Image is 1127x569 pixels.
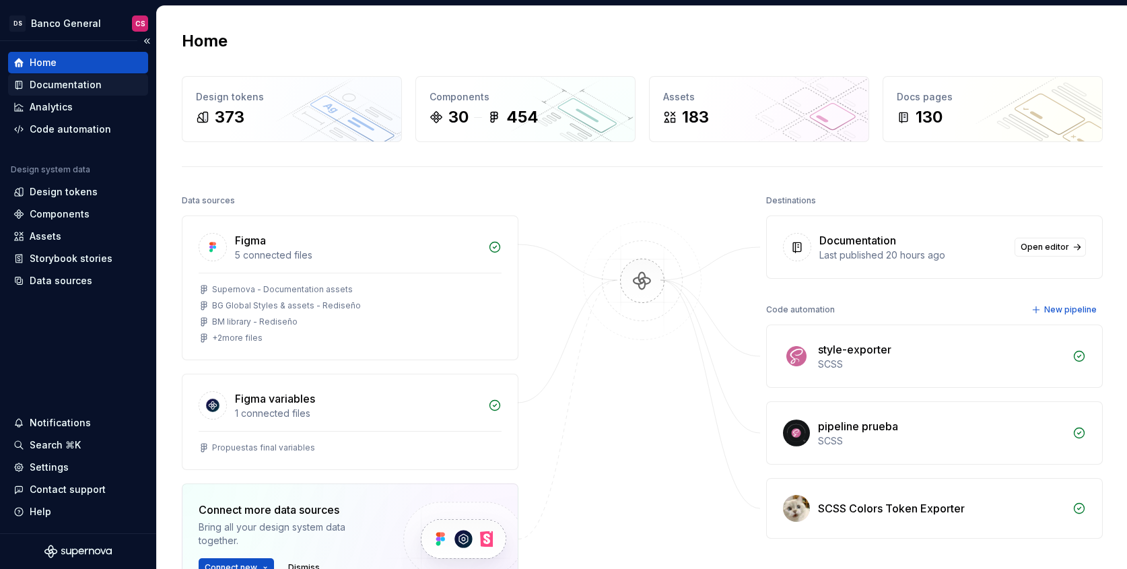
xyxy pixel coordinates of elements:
[8,434,148,456] button: Search ⌘K
[8,270,148,292] a: Data sources
[30,100,73,114] div: Analytics
[663,90,855,104] div: Assets
[30,438,81,452] div: Search ⌘K
[506,106,539,128] div: 454
[818,341,891,358] div: style-exporter
[30,416,91,430] div: Notifications
[235,232,266,248] div: Figma
[30,461,69,474] div: Settings
[818,500,965,516] div: SCSS Colors Token Exporter
[30,252,112,265] div: Storybook stories
[30,56,57,69] div: Home
[30,230,61,243] div: Assets
[199,502,380,518] div: Connect more data sources
[135,18,145,29] div: CS
[212,316,298,327] div: BM library - Rediseño
[649,76,869,142] a: Assets183
[212,284,353,295] div: Supernova - Documentation assets
[9,15,26,32] div: DS
[818,358,1064,371] div: SCSS
[430,90,621,104] div: Components
[8,226,148,247] a: Assets
[30,505,51,518] div: Help
[182,374,518,470] a: Figma variables1 connected filesPropuestas final variables
[30,207,90,221] div: Components
[212,333,263,343] div: + 2 more files
[215,106,244,128] div: 373
[8,96,148,118] a: Analytics
[8,412,148,434] button: Notifications
[1027,300,1103,319] button: New pipeline
[235,391,315,407] div: Figma variables
[8,203,148,225] a: Components
[11,164,90,175] div: Design system data
[916,106,943,128] div: 130
[682,106,709,128] div: 183
[1021,242,1069,253] span: Open editor
[212,300,361,311] div: BG Global Styles & assets - Rediseño
[766,300,835,319] div: Code automation
[448,106,469,128] div: 30
[212,442,315,453] div: Propuestas final variables
[3,9,153,38] button: DSBanco GeneralCS
[8,52,148,73] a: Home
[1015,238,1086,257] a: Open editor
[8,248,148,269] a: Storybook stories
[766,191,816,210] div: Destinations
[8,74,148,96] a: Documentation
[818,418,898,434] div: pipeline prueba
[44,545,112,558] svg: Supernova Logo
[31,17,101,30] div: Banco General
[883,76,1103,142] a: Docs pages130
[196,90,388,104] div: Design tokens
[8,181,148,203] a: Design tokens
[819,232,896,248] div: Documentation
[182,191,235,210] div: Data sources
[818,434,1064,448] div: SCSS
[8,119,148,140] a: Code automation
[137,32,156,51] button: Collapse sidebar
[30,78,102,92] div: Documentation
[8,479,148,500] button: Contact support
[30,483,106,496] div: Contact support
[199,521,380,547] div: Bring all your design system data together.
[235,248,480,262] div: 5 connected files
[415,76,636,142] a: Components30454
[8,501,148,523] button: Help
[182,76,402,142] a: Design tokens373
[8,457,148,478] a: Settings
[30,185,98,199] div: Design tokens
[182,30,228,52] h2: Home
[235,407,480,420] div: 1 connected files
[1044,304,1097,315] span: New pipeline
[30,123,111,136] div: Code automation
[30,274,92,288] div: Data sources
[182,215,518,360] a: Figma5 connected filesSupernova - Documentation assetsBG Global Styles & assets - RediseñoBM libr...
[897,90,1089,104] div: Docs pages
[819,248,1006,262] div: Last published 20 hours ago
